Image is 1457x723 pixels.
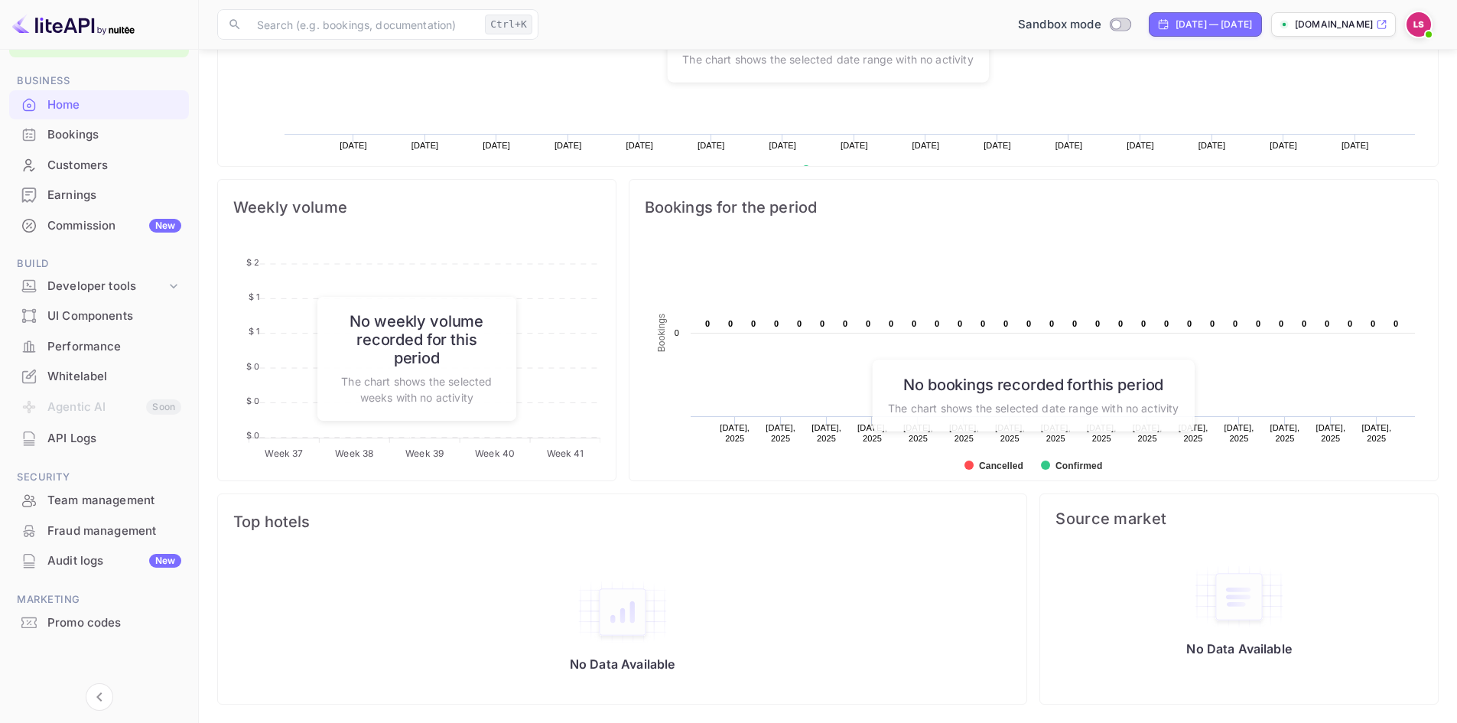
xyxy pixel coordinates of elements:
span: Build [9,256,189,272]
p: The chart shows the selected date range with no activity [682,51,973,67]
span: Top hotels [233,510,1011,534]
text: [DATE], 2025 [720,423,750,443]
text: [DATE] [912,141,940,150]
tspan: $ 1 [249,326,259,337]
div: Performance [47,338,181,356]
text: 0 [820,319,824,328]
span: Marketing [9,591,189,608]
text: 0 [843,319,847,328]
text: [DATE] [1055,141,1083,150]
text: 0 [935,319,939,328]
text: [DATE], 2025 [1270,423,1299,443]
img: empty-state-table.svg [1193,565,1285,629]
div: Ctrl+K [485,15,532,34]
text: 0 [774,319,779,328]
text: 0 [674,328,678,337]
img: Lior S. [1407,12,1431,37]
a: Fraud management [9,516,189,545]
a: Customers [9,151,189,179]
text: Cancelled [979,461,1023,471]
span: Sandbox mode [1018,16,1101,34]
a: Team management [9,486,189,514]
text: [DATE] [1342,141,1369,150]
p: No Data Available [570,656,675,672]
text: [DATE], 2025 [1316,423,1345,443]
div: CommissionNew [9,211,189,241]
span: Bookings for the period [645,195,1423,220]
text: 0 [1026,319,1031,328]
div: Team management [47,492,181,510]
span: Business [9,73,189,90]
div: Home [9,90,189,120]
tspan: $ 0 [246,360,259,371]
tspan: Week 38 [335,448,373,459]
div: Promo codes [9,608,189,638]
text: 0 [1394,319,1398,328]
h6: No bookings recorded for this period [888,376,1179,394]
text: [DATE] [626,141,653,150]
div: Promo codes [47,614,181,632]
tspan: $ 2 [246,256,259,267]
text: [DATE] [1270,141,1297,150]
p: The chart shows the selected weeks with no activity [333,373,501,405]
a: Audit logsNew [9,546,189,575]
div: Audit logs [47,552,181,570]
text: 0 [1164,319,1169,328]
text: 0 [912,319,916,328]
p: The chart shows the selected date range with no activity [888,400,1179,416]
text: [DATE], 2025 [1178,423,1208,443]
text: [DATE] [340,141,367,150]
text: Confirmed [1055,461,1102,471]
tspan: Week 39 [405,448,444,459]
text: [DATE], 2025 [857,423,887,443]
text: 0 [751,319,756,328]
div: New [149,554,181,568]
text: 0 [889,319,893,328]
a: Earnings [9,181,189,209]
span: Security [9,469,189,486]
text: 0 [1233,319,1237,328]
div: Audit logsNew [9,546,189,576]
text: Bookings [656,314,667,353]
text: [DATE], 2025 [1224,423,1254,443]
a: Bookings [9,120,189,148]
text: 0 [958,319,962,328]
text: [DATE], 2025 [766,423,795,443]
tspan: $ 0 [246,430,259,441]
text: [DATE] [483,141,510,150]
text: [DATE] [555,141,582,150]
div: Team management [9,486,189,516]
tspan: Week 41 [547,448,584,459]
tspan: $ 1 [249,291,259,302]
span: Source market [1055,510,1423,528]
img: LiteAPI logo [12,12,135,37]
text: 0 [1141,319,1146,328]
div: Developer tools [9,273,189,300]
text: 0 [1371,319,1375,328]
text: 0 [1095,319,1100,328]
text: 0 [705,319,710,328]
text: 0 [1118,319,1123,328]
tspan: Week 37 [265,448,303,459]
text: 0 [1210,319,1215,328]
a: Performance [9,332,189,360]
text: 0 [1279,319,1283,328]
div: Whitelabel [9,362,189,392]
text: [DATE] [841,141,868,150]
text: 0 [1302,319,1306,328]
div: Customers [9,151,189,181]
text: 0 [1348,319,1352,328]
text: [DATE] [769,141,797,150]
text: 0 [797,319,802,328]
span: Weekly volume [233,195,600,220]
div: Bookings [47,126,181,144]
div: [DATE] — [DATE] [1176,18,1252,31]
div: Developer tools [47,278,166,295]
div: Whitelabel [47,368,181,386]
button: Collapse navigation [86,683,113,711]
text: 0 [1187,319,1192,328]
text: 0 [1049,319,1054,328]
text: [DATE] [1127,141,1154,150]
a: API Logs [9,424,189,452]
text: 0 [1072,319,1077,328]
